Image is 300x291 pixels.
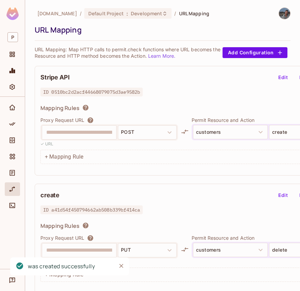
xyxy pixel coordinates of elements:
[118,125,177,140] button: POST
[126,11,128,16] span: :
[37,10,77,17] span: the active workspace
[131,10,162,17] span: Development
[80,10,82,17] li: /
[40,235,84,241] p: Proxy Request URL
[5,117,20,131] div: Policy
[193,125,268,139] button: customers
[5,150,20,163] div: Elements
[35,25,287,35] div: URL Mapping
[179,10,209,17] span: URL Mapping
[116,261,126,271] button: Close
[40,73,70,81] h2: Stripe API
[88,10,124,17] span: Default Project
[272,190,294,201] button: Edit
[40,222,80,230] span: Mapping Rules
[272,72,294,83] button: Edit
[40,117,84,124] p: Proxy Request URL
[6,7,19,20] img: SReyMgAAAABJRU5ErkJggg==
[40,191,59,199] h2: create
[5,133,20,147] div: Directory
[118,243,177,257] button: PUT
[5,80,20,94] div: Settings
[223,47,287,58] button: Add Configuration
[5,48,20,61] div: Projects
[193,243,268,257] button: customers
[5,166,20,180] div: Audit Log
[148,53,175,59] a: Learn More.
[5,199,20,212] div: Connect
[279,8,290,19] img: Alon Boshi
[5,101,20,114] div: Home
[40,104,80,112] span: Mapping Rules
[5,30,20,45] div: Workspace: permit.io
[174,10,176,17] li: /
[5,64,20,77] div: Monitoring
[5,273,20,287] div: Help & Updates
[7,32,18,42] span: P
[40,141,54,147] p: ✓ URL
[35,46,223,59] p: URL Mapping: Map HTTP calls to permit.check functions where URL becomes the Resource and HTTP met...
[28,262,95,271] div: was created successfully
[40,88,143,96] span: ID 0510bc2d2acf44668079075d3ae9582b
[5,182,20,196] div: URL Mapping
[40,205,143,214] span: ID a41d54f450794662ab508b339bf414ca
